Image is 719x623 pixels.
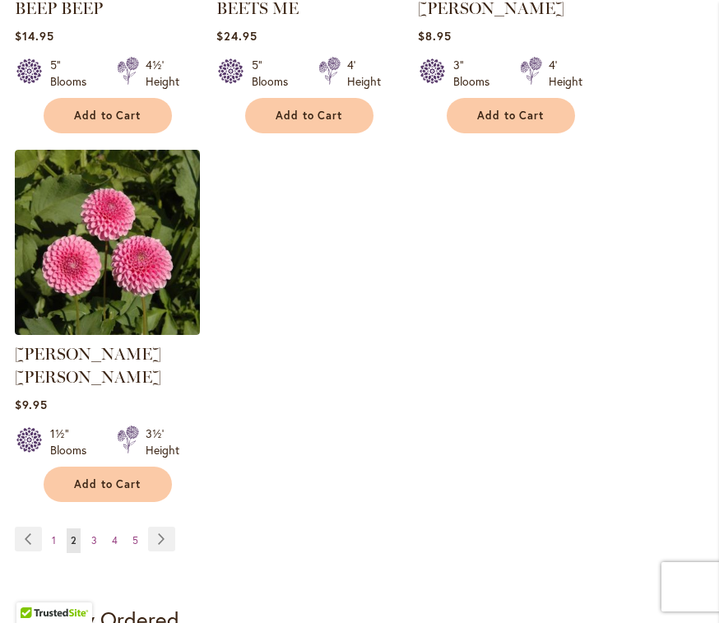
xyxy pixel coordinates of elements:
iframe: Launch Accessibility Center [12,565,58,611]
a: 4 [108,528,122,553]
span: $24.95 [216,28,257,44]
span: $9.95 [15,397,48,412]
span: Add to Cart [276,109,343,123]
a: [PERSON_NAME] [PERSON_NAME] [15,344,161,387]
div: 3½' Height [146,425,179,458]
img: BETTY ANNE [15,150,200,335]
button: Add to Cart [447,98,575,133]
span: 1 [52,534,56,546]
div: 4' Height [549,57,582,90]
button: Add to Cart [44,467,172,502]
span: 3 [91,534,97,546]
span: 5 [132,534,138,546]
a: BETTY ANNE [15,323,200,338]
span: $8.95 [418,28,452,44]
a: 3 [87,528,101,553]
div: 3" Blooms [453,57,500,90]
a: 5 [128,528,142,553]
button: Add to Cart [245,98,373,133]
span: $14.95 [15,28,54,44]
div: 5" Blooms [50,57,97,90]
button: Add to Cart [44,98,172,133]
div: 4½' Height [146,57,179,90]
span: Add to Cart [477,109,545,123]
span: 4 [112,534,118,546]
a: 1 [48,528,60,553]
span: Add to Cart [74,477,141,491]
div: 4' Height [347,57,381,90]
span: Add to Cart [74,109,141,123]
div: 1½" Blooms [50,425,97,458]
div: 5" Blooms [252,57,299,90]
span: 2 [71,534,77,546]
